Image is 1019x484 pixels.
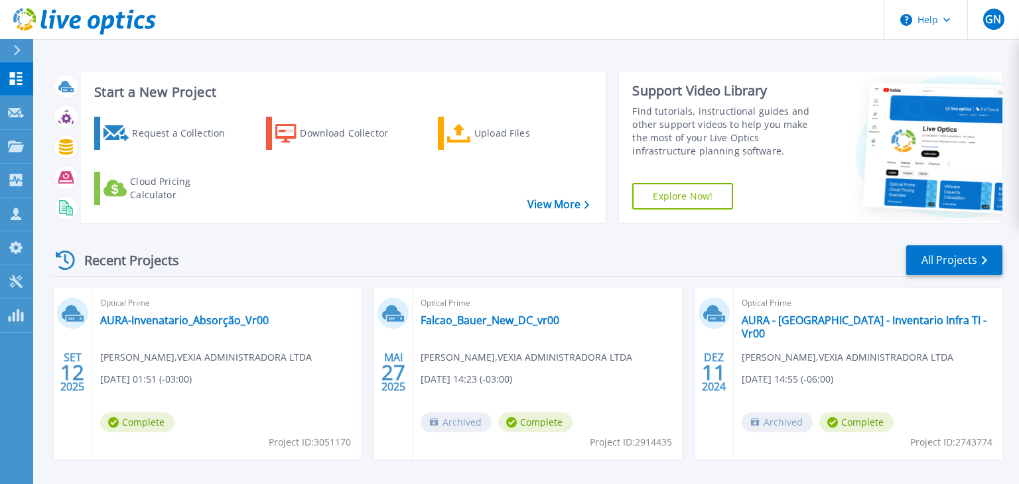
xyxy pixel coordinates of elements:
span: Complete [498,412,573,432]
span: Optical Prime [421,296,673,310]
div: Download Collector [300,120,406,147]
span: [PERSON_NAME] , VEXIA ADMINISTRADORA LTDA [742,350,953,365]
span: Archived [742,412,813,432]
span: Complete [100,412,174,432]
a: Explore Now! [632,183,733,210]
div: Request a Collection [132,120,238,147]
div: Recent Projects [51,244,197,276]
span: [PERSON_NAME] , VEXIA ADMINISTRADORA LTDA [100,350,312,365]
h3: Start a New Project [94,85,589,99]
a: View More [527,198,589,211]
a: Download Collector [266,117,414,150]
div: MAI 2025 [381,348,406,396]
div: Support Video Library [632,82,825,99]
a: Cloud Pricing Calculator [94,172,242,205]
span: 12 [60,367,84,378]
a: Upload Files [438,117,586,150]
a: Falcao_Bauer_New_DC_vr00 [421,314,559,327]
div: DEZ 2024 [701,348,726,396]
a: Request a Collection [94,117,242,150]
div: Find tutorials, instructional guides and other support videos to help you make the most of your L... [632,105,825,158]
span: Project ID: 2914435 [590,435,672,450]
span: Optical Prime [742,296,994,310]
span: 11 [702,367,726,378]
span: Project ID: 2743774 [910,435,992,450]
a: AURA - [GEOGRAPHIC_DATA] - Inventario Infra TI - Vr00 [742,314,994,340]
span: Complete [819,412,894,432]
span: [PERSON_NAME] , VEXIA ADMINISTRADORA LTDA [421,350,632,365]
span: GN [985,14,1001,25]
span: Archived [421,412,492,432]
span: [DATE] 01:51 (-03:00) [100,372,192,387]
div: Upload Files [474,120,580,147]
span: Optical Prime [100,296,353,310]
span: [DATE] 14:23 (-03:00) [421,372,512,387]
span: Project ID: 3051170 [269,435,351,450]
div: SET 2025 [60,348,85,396]
span: 27 [381,367,405,378]
a: All Projects [906,245,1002,275]
a: AURA-Invenatario_Absorção_Vr00 [100,314,269,327]
span: [DATE] 14:55 (-06:00) [742,372,833,387]
div: Cloud Pricing Calculator [130,175,236,202]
